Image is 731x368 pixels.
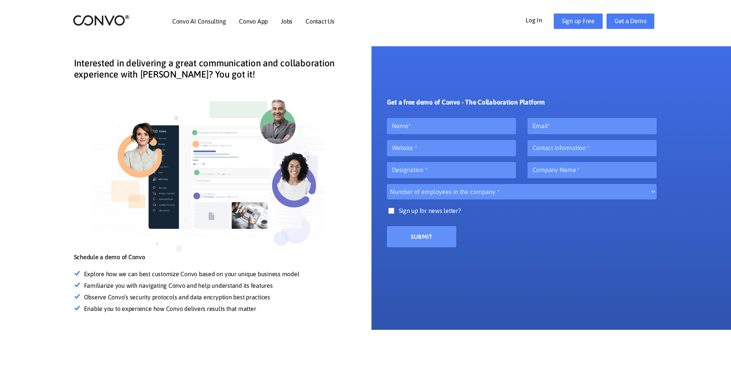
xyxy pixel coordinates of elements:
[528,140,657,156] input: Contact Information *
[73,14,129,26] img: logo_2.png
[74,58,348,86] h4: Interested in delivering a great communication and collaboration experience with [PERSON_NAME]? Y...
[85,292,348,303] li: Observe Convo’s security protocols and data encryption best practices
[172,18,226,24] a: Convo AI Consulting
[607,14,655,29] a: Get a Demo
[387,98,545,112] h3: Get a free demo of Convo - The Collaboration Platform
[387,205,657,225] label: Sign up for news letter?
[528,162,657,178] input: Company Name *
[528,118,657,134] input: Email*
[387,140,516,156] input: Website *
[554,14,603,29] a: Sign up Free
[387,118,516,134] input: Name*
[90,88,333,253] img: getademo-left-img.png
[281,18,292,24] a: Jobs
[85,280,348,292] li: Familiarize you with navigating Convo and help understand its features
[74,253,348,267] h4: Schedule a demo of Convo
[85,268,348,280] li: Explore how we can best customize Convo based on your unique business model
[306,18,334,24] a: Contact Us
[526,14,554,26] a: Log In
[387,162,516,178] input: Designation *
[239,18,268,24] a: Convo App
[387,226,456,247] input: Submit
[85,303,348,315] li: Enable you to experience how Convo delivers results that matter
